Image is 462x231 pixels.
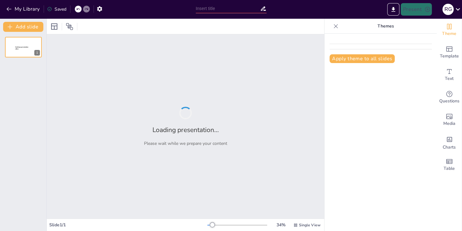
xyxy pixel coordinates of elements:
span: Position [66,23,73,30]
div: Layout [49,22,59,32]
button: Export to PowerPoint [387,3,399,16]
p: Please wait while we prepare your content [144,140,227,146]
div: Change the overall theme [437,19,462,41]
div: Add text boxes [437,64,462,86]
span: Template [440,53,459,60]
span: Table [444,165,455,172]
p: Themes [341,19,431,34]
span: Sendsteps presentation editor [15,47,28,50]
div: 34 % [273,222,288,228]
span: Theme [442,30,456,37]
div: 1 [5,37,42,57]
span: Media [443,120,455,127]
div: Slide 1 / 1 [49,222,207,228]
div: Add a table [437,154,462,176]
div: Get real-time input from your audience [437,86,462,109]
button: Present [401,3,432,16]
span: Text [445,75,454,82]
h2: Loading presentation... [152,125,219,134]
button: My Library [5,4,42,14]
button: R G [442,3,454,16]
span: Questions [439,98,460,105]
div: Saved [47,6,66,12]
input: Insert title [196,4,260,13]
div: Add images, graphics, shapes or video [437,109,462,131]
button: Apply theme to all slides [330,54,395,63]
span: Single View [299,223,320,228]
div: Add charts and graphs [437,131,462,154]
button: Add slide [3,22,43,32]
span: Charts [443,144,456,151]
div: R G [442,4,454,15]
div: Add ready made slides [437,41,462,64]
div: 1 [34,50,40,56]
